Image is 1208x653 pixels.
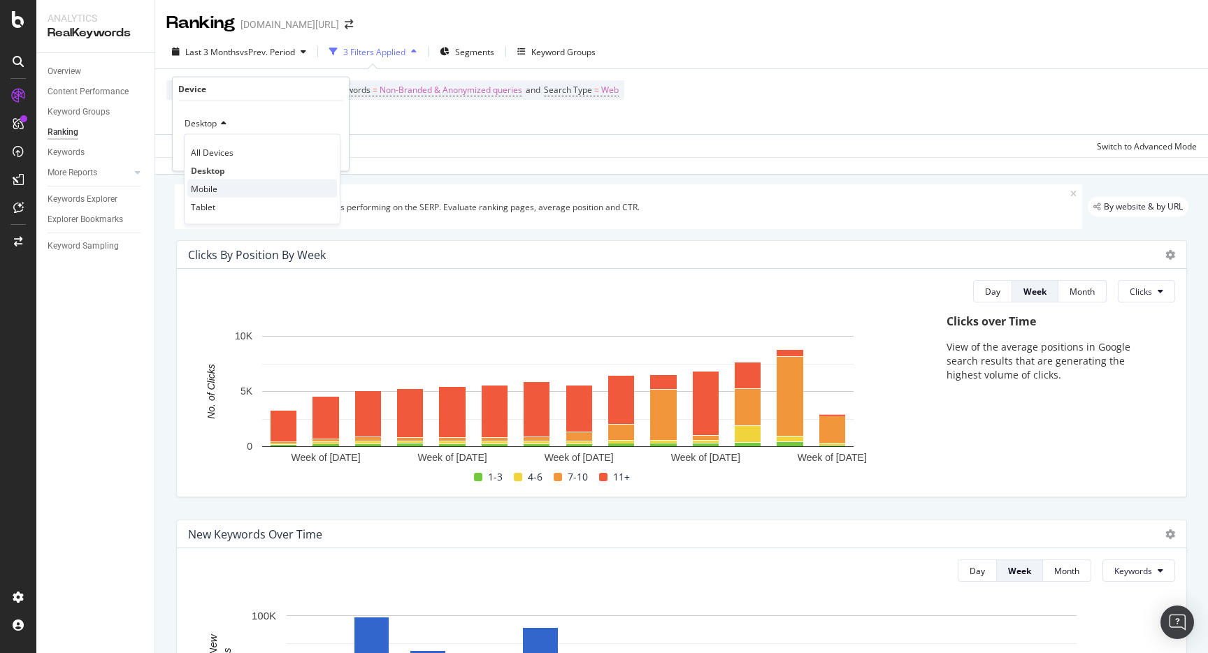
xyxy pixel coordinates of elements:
div: Understand how your site is performing on the SERP. Evaluate ranking pages, average position and ... [236,201,1070,213]
a: Keywords Explorer [48,192,145,207]
span: Web [601,80,619,100]
span: By website & by URL [1104,203,1183,211]
button: Add Filter [166,106,222,123]
a: Keyword Groups [48,105,145,119]
div: Explorer Bookmarks [48,212,123,227]
span: Desktop [185,117,217,129]
text: 5K [240,386,253,397]
button: Day [973,280,1012,302]
div: Day [985,286,1000,298]
div: Month [1070,286,1095,298]
button: Switch to Advanced Mode [1091,135,1197,157]
span: 4-6 [528,469,542,485]
div: Device [178,83,206,95]
div: Keyword Groups [531,46,596,58]
span: Last 3 Months [185,46,240,58]
span: Non-Branded & Anonymized queries [380,80,522,100]
text: 10K [235,331,253,342]
div: arrow-right-arrow-left [345,20,353,29]
span: Search Type [544,84,592,96]
div: Keyword Groups [48,105,110,119]
text: Week of [DATE] [418,452,487,463]
div: Ranking [166,11,235,35]
div: 3 Filters Applied [343,46,405,58]
text: Week of [DATE] [545,452,614,463]
a: Keyword Sampling [48,239,145,254]
div: Content Performance [48,85,129,99]
a: Content Performance [48,85,145,99]
div: Month [1054,565,1079,577]
div: Ranking [48,125,78,140]
text: 100K [252,610,276,622]
text: Week of [DATE] [798,452,867,463]
span: = [594,84,599,96]
div: New Keywords Over Time [188,527,322,541]
span: 11+ [613,469,630,485]
span: Mobile [191,182,217,194]
text: No. of Clicks [206,365,217,420]
span: Tablet [191,200,215,212]
button: Apply [166,135,207,157]
button: 3 Filters Applied [324,41,422,63]
text: Week of [DATE] [291,452,360,463]
div: Week [1008,565,1031,577]
div: legacy label [1088,197,1188,217]
p: View of the average positions in Google search results that are generating the highest volume of ... [947,340,1161,382]
button: Keyword Groups [512,41,601,63]
button: Week [1012,280,1058,302]
div: Week [1023,286,1047,298]
img: C0S+odjvPe+dCwPhcw0W2jU4KOcefU0IcxbkVEfgJ6Ft4vBgsVVQAAAABJRU5ErkJggg== [180,190,231,223]
span: and [526,84,540,96]
span: Clicks [1130,286,1152,298]
svg: A chart. [188,329,927,468]
a: More Reports [48,166,131,180]
button: Day [958,559,997,582]
div: Open Intercom Messenger [1160,606,1194,639]
span: Keywords [1114,565,1152,577]
button: Week [997,559,1043,582]
div: Keywords [48,145,85,160]
a: Ranking [48,125,145,140]
div: Switch to Advanced Mode [1097,140,1197,152]
div: [DOMAIN_NAME][URL] [240,17,339,31]
span: = [373,84,377,96]
div: Day [970,565,985,577]
span: All Devices [191,146,233,158]
div: Keyword Sampling [48,239,119,254]
a: Explorer Bookmarks [48,212,145,227]
button: Month [1043,559,1091,582]
a: Overview [48,64,145,79]
span: Segments [455,46,494,58]
button: Clicks [1118,280,1175,302]
button: Keywords [1102,559,1175,582]
text: 0 [247,441,252,453]
div: Clicks By Position By Week [188,248,326,262]
button: Last 3 MonthsvsPrev. Period [166,41,312,63]
span: Desktop [191,164,225,176]
span: vs Prev. Period [240,46,295,58]
div: Overview [48,64,81,79]
button: Cancel [178,146,222,160]
a: Keywords [48,145,145,160]
button: Month [1058,280,1107,302]
div: More Reports [48,166,97,180]
span: 1-3 [488,469,503,485]
div: Analytics [48,11,143,25]
span: Keywords [333,84,371,96]
div: Clicks over Time [947,314,1161,330]
div: Keywords Explorer [48,192,117,207]
text: Week of [DATE] [671,452,740,463]
span: 7-10 [568,469,588,485]
div: RealKeywords [48,25,143,41]
button: Segments [434,41,500,63]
